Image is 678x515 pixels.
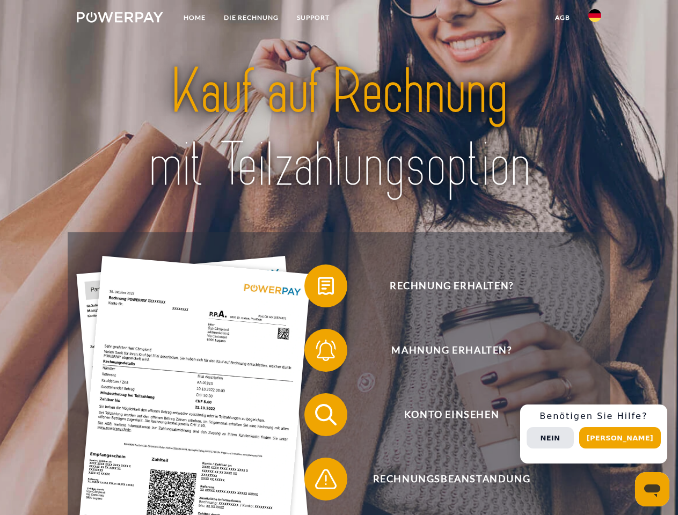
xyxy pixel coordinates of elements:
span: Rechnungsbeanstandung [320,458,583,501]
button: Mahnung erhalten? [304,329,584,372]
a: Home [174,8,215,27]
img: qb_warning.svg [312,466,339,492]
button: Rechnung erhalten? [304,264,584,307]
button: Nein [527,427,574,448]
a: SUPPORT [288,8,339,27]
span: Rechnung erhalten? [320,264,583,307]
img: qb_search.svg [312,401,339,428]
h3: Benötigen Sie Hilfe? [527,411,661,422]
span: Konto einsehen [320,393,583,436]
button: Rechnungsbeanstandung [304,458,584,501]
button: Konto einsehen [304,393,584,436]
iframe: Schaltfläche zum Öffnen des Messaging-Fensters [635,472,669,506]
img: de [588,9,601,22]
a: agb [546,8,579,27]
img: title-powerpay_de.svg [103,51,575,205]
img: qb_bell.svg [312,337,339,364]
img: qb_bill.svg [312,273,339,299]
img: logo-powerpay-white.svg [77,12,163,23]
span: Mahnung erhalten? [320,329,583,372]
a: DIE RECHNUNG [215,8,288,27]
div: Schnellhilfe [520,404,667,464]
button: [PERSON_NAME] [579,427,661,448]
